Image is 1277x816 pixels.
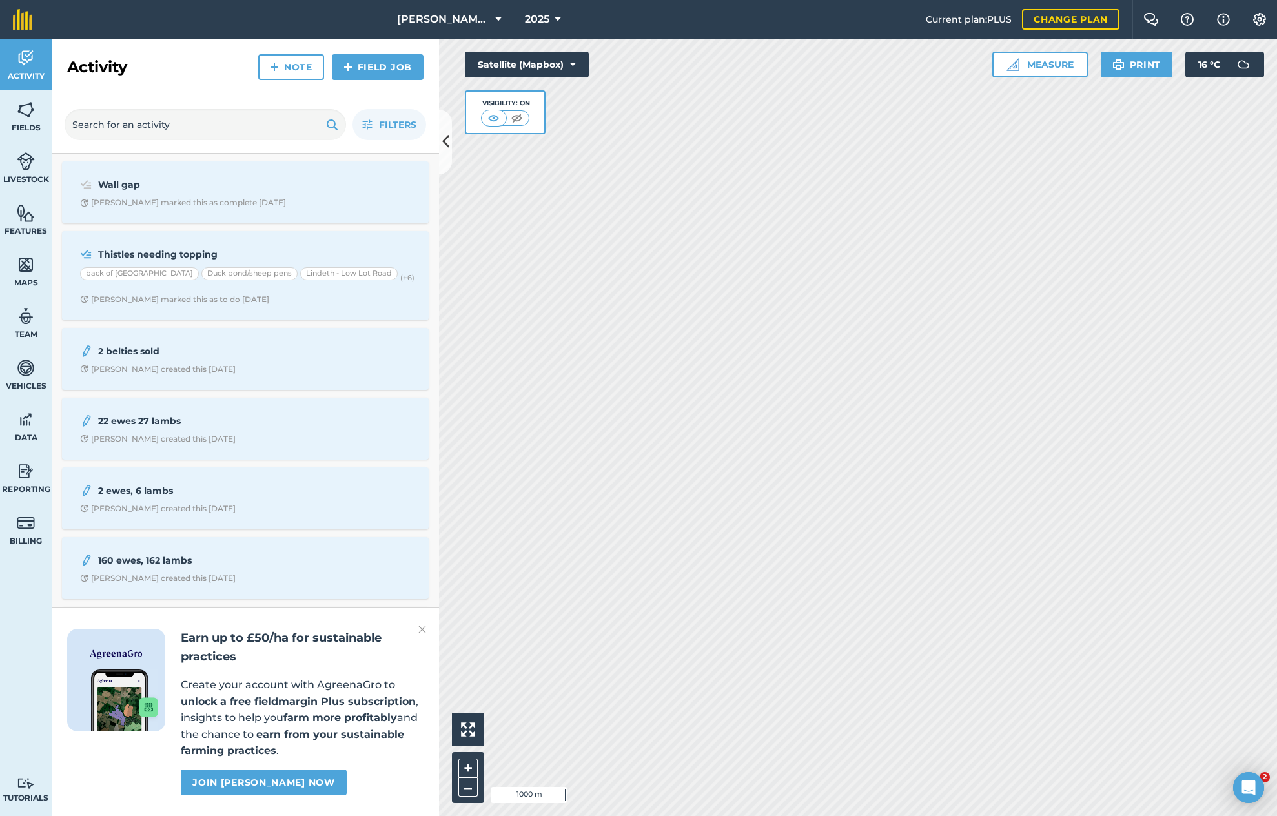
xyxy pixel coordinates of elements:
[80,177,92,192] img: svg+xml;base64,PD94bWwgdmVyc2lvbj0iMS4wIiBlbmNvZGluZz0idXRmLTgiPz4KPCEtLSBHZW5lcmF0b3I6IEFkb2JlIE...
[80,295,88,303] img: Clock with arrow pointing clockwise
[80,294,269,305] div: [PERSON_NAME] marked this as to do [DATE]
[70,239,421,312] a: Thistles needing toppingback of [GEOGRAPHIC_DATA]Duck pond/sheep pensLindeth - Low Lot Road(+6)Cl...
[1233,772,1264,803] div: Open Intercom Messenger
[98,484,303,498] strong: 2 ewes, 6 lambs
[17,410,35,429] img: svg+xml;base64,PD94bWwgdmVyc2lvbj0iMS4wIiBlbmNvZGluZz0idXRmLTgiPz4KPCEtLSBHZW5lcmF0b3I6IEFkb2JlIE...
[98,344,303,358] strong: 2 belties sold
[13,9,32,30] img: fieldmargin Logo
[67,57,127,77] h2: Activity
[17,152,35,171] img: svg+xml;base64,PD94bWwgdmVyc2lvbj0iMS4wIiBlbmNvZGluZz0idXRmLTgiPz4KPCEtLSBHZW5lcmF0b3I6IEFkb2JlIE...
[65,109,346,140] input: Search for an activity
[1022,9,1119,30] a: Change plan
[17,777,35,790] img: svg+xml;base64,PD94bWwgdmVyc2lvbj0iMS4wIiBlbmNvZGluZz0idXRmLTgiPz4KPCEtLSBHZW5lcmF0b3I6IEFkb2JlIE...
[926,12,1012,26] span: Current plan : PLUS
[17,358,35,378] img: svg+xml;base64,PD94bWwgdmVyc2lvbj0iMS4wIiBlbmNvZGluZz0idXRmLTgiPz4KPCEtLSBHZW5lcmF0b3I6IEFkb2JlIE...
[80,434,88,443] img: Clock with arrow pointing clockwise
[485,112,502,125] img: svg+xml;base64,PHN2ZyB4bWxucz0iaHR0cDovL3d3dy53My5vcmcvMjAwMC9zdmciIHdpZHRoPSI1MCIgaGVpZ2h0PSI0MC...
[98,178,303,192] strong: Wall gap
[17,307,35,326] img: svg+xml;base64,PD94bWwgdmVyc2lvbj0iMS4wIiBlbmNvZGluZz0idXRmLTgiPz4KPCEtLSBHZW5lcmF0b3I6IEFkb2JlIE...
[1101,52,1173,77] button: Print
[17,462,35,481] img: svg+xml;base64,PD94bWwgdmVyc2lvbj0iMS4wIiBlbmNvZGluZz0idXRmLTgiPz4KPCEtLSBHZW5lcmF0b3I6IEFkb2JlIE...
[1185,52,1264,77] button: 16 °C
[1112,57,1125,72] img: svg+xml;base64,PHN2ZyB4bWxucz0iaHR0cDovL3d3dy53My5vcmcvMjAwMC9zdmciIHdpZHRoPSIxOSIgaGVpZ2h0PSIyNC...
[332,54,424,80] a: Field Job
[17,100,35,119] img: svg+xml;base64,PHN2ZyB4bWxucz0iaHR0cDovL3d3dy53My5vcmcvMjAwMC9zdmciIHdpZHRoPSI1NiIgaGVpZ2h0PSI2MC...
[1198,52,1220,77] span: 16 ° C
[70,169,421,216] a: Wall gapClock with arrow pointing clockwise[PERSON_NAME] marked this as complete [DATE]
[98,553,303,567] strong: 160 ewes, 162 lambs
[481,98,530,108] div: Visibility: On
[80,199,88,207] img: Clock with arrow pointing clockwise
[70,405,421,452] a: 22 ewes 27 lambsClock with arrow pointing clockwise[PERSON_NAME] created this [DATE]
[80,365,88,373] img: Clock with arrow pointing clockwise
[80,504,236,514] div: [PERSON_NAME] created this [DATE]
[1006,58,1019,71] img: Ruler icon
[397,12,490,27] span: [PERSON_NAME][GEOGRAPHIC_DATA]
[1252,13,1267,26] img: A cog icon
[181,770,346,795] a: Join [PERSON_NAME] now
[283,711,397,724] strong: farm more profitably
[509,112,525,125] img: svg+xml;base64,PHN2ZyB4bWxucz0iaHR0cDovL3d3dy53My5vcmcvMjAwMC9zdmciIHdpZHRoPSI1MCIgaGVpZ2h0PSI0MC...
[98,247,303,261] strong: Thistles needing topping
[270,59,279,75] img: svg+xml;base64,PHN2ZyB4bWxucz0iaHR0cDovL3d3dy53My5vcmcvMjAwMC9zdmciIHdpZHRoPSIxNCIgaGVpZ2h0PSIyNC...
[352,109,426,140] button: Filters
[80,364,236,374] div: [PERSON_NAME] created this [DATE]
[181,629,424,666] h2: Earn up to £50/ha for sustainable practices
[458,778,478,797] button: –
[181,695,416,708] strong: unlock a free fieldmargin Plus subscription
[181,728,404,757] strong: earn from your sustainable farming practices
[17,48,35,68] img: svg+xml;base64,PD94bWwgdmVyc2lvbj0iMS4wIiBlbmNvZGluZz0idXRmLTgiPz4KPCEtLSBHZW5lcmF0b3I6IEFkb2JlIE...
[17,255,35,274] img: svg+xml;base64,PHN2ZyB4bWxucz0iaHR0cDovL3d3dy53My5vcmcvMjAwMC9zdmciIHdpZHRoPSI1NiIgaGVpZ2h0PSI2MC...
[418,622,426,637] img: svg+xml;base64,PHN2ZyB4bWxucz0iaHR0cDovL3d3dy53My5vcmcvMjAwMC9zdmciIHdpZHRoPSIyMiIgaGVpZ2h0PSIzMC...
[80,343,93,359] img: svg+xml;base64,PD94bWwgdmVyc2lvbj0iMS4wIiBlbmNvZGluZz0idXRmLTgiPz4KPCEtLSBHZW5lcmF0b3I6IEFkb2JlIE...
[343,59,352,75] img: svg+xml;base64,PHN2ZyB4bWxucz0iaHR0cDovL3d3dy53My5vcmcvMjAwMC9zdmciIHdpZHRoPSIxNCIgaGVpZ2h0PSIyNC...
[17,203,35,223] img: svg+xml;base64,PHN2ZyB4bWxucz0iaHR0cDovL3d3dy53My5vcmcvMjAwMC9zdmciIHdpZHRoPSI1NiIgaGVpZ2h0PSI2MC...
[458,759,478,778] button: +
[258,54,324,80] a: Note
[465,52,589,77] button: Satellite (Mapbox)
[70,336,421,382] a: 2 belties soldClock with arrow pointing clockwise[PERSON_NAME] created this [DATE]
[17,513,35,533] img: svg+xml;base64,PD94bWwgdmVyc2lvbj0iMS4wIiBlbmNvZGluZz0idXRmLTgiPz4KPCEtLSBHZW5lcmF0b3I6IEFkb2JlIE...
[1180,13,1195,26] img: A question mark icon
[1143,13,1159,26] img: Two speech bubbles overlapping with the left bubble in the forefront
[80,198,286,208] div: [PERSON_NAME] marked this as complete [DATE]
[70,545,421,591] a: 160 ewes, 162 lambsClock with arrow pointing clockwise[PERSON_NAME] created this [DATE]
[80,483,93,498] img: svg+xml;base64,PD94bWwgdmVyc2lvbj0iMS4wIiBlbmNvZGluZz0idXRmLTgiPz4KPCEtLSBHZW5lcmF0b3I6IEFkb2JlIE...
[992,52,1088,77] button: Measure
[201,267,298,280] div: Duck pond/sheep pens
[98,414,303,428] strong: 22 ewes 27 lambs
[80,413,93,429] img: svg+xml;base64,PD94bWwgdmVyc2lvbj0iMS4wIiBlbmNvZGluZz0idXRmLTgiPz4KPCEtLSBHZW5lcmF0b3I6IEFkb2JlIE...
[300,267,398,280] div: Lindeth - Low Lot Road
[400,273,414,282] small: (+ 6 )
[80,504,88,513] img: Clock with arrow pointing clockwise
[461,722,475,737] img: Four arrows, one pointing top left, one top right, one bottom right and the last bottom left
[1217,12,1230,27] img: svg+xml;base64,PHN2ZyB4bWxucz0iaHR0cDovL3d3dy53My5vcmcvMjAwMC9zdmciIHdpZHRoPSIxNyIgaGVpZ2h0PSIxNy...
[70,475,421,522] a: 2 ewes, 6 lambsClock with arrow pointing clockwise[PERSON_NAME] created this [DATE]
[525,12,549,27] span: 2025
[80,434,236,444] div: [PERSON_NAME] created this [DATE]
[1260,772,1270,782] span: 2
[1231,52,1256,77] img: svg+xml;base64,PD94bWwgdmVyc2lvbj0iMS4wIiBlbmNvZGluZz0idXRmLTgiPz4KPCEtLSBHZW5lcmF0b3I6IEFkb2JlIE...
[80,247,92,262] img: svg+xml;base64,PD94bWwgdmVyc2lvbj0iMS4wIiBlbmNvZGluZz0idXRmLTgiPz4KPCEtLSBHZW5lcmF0b3I6IEFkb2JlIE...
[80,267,199,280] div: back of [GEOGRAPHIC_DATA]
[91,669,158,731] img: Screenshot of the Gro app
[80,553,93,568] img: svg+xml;base64,PD94bWwgdmVyc2lvbj0iMS4wIiBlbmNvZGluZz0idXRmLTgiPz4KPCEtLSBHZW5lcmF0b3I6IEFkb2JlIE...
[181,677,424,759] p: Create your account with AgreenaGro to , insights to help you and the chance to .
[80,574,88,582] img: Clock with arrow pointing clockwise
[80,573,236,584] div: [PERSON_NAME] created this [DATE]
[326,117,338,132] img: svg+xml;base64,PHN2ZyB4bWxucz0iaHR0cDovL3d3dy53My5vcmcvMjAwMC9zdmciIHdpZHRoPSIxOSIgaGVpZ2h0PSIyNC...
[379,117,416,132] span: Filters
